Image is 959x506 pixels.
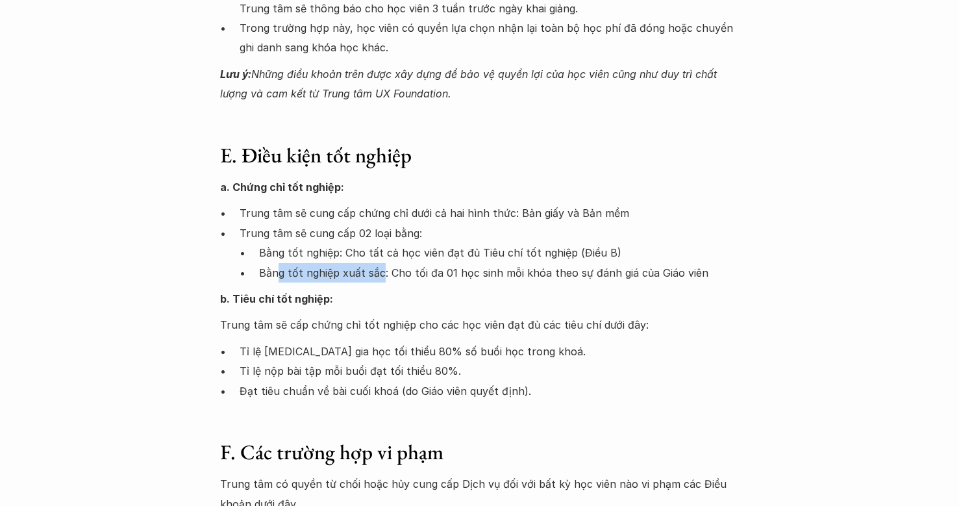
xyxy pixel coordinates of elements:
p: Trung tâm sẽ cấp chứng chỉ tốt nghiệp cho các học viên đạt đủ các tiêu chí dưới đây: [220,315,740,335]
p: Trung tâm sẽ cung cấp 02 loại bằng: [240,223,740,243]
strong: b. Tiêu chí tốt nghiệp: [220,292,333,305]
p: Bằng tốt nghiệp xuất sắc: Cho tối đa 01 học sinh mỗi khóa theo sự đánh giá của Giáo viên [259,263,740,283]
p: Trong trường hợp này, học viên có quyền lựa chọn nhận lại toàn bộ học phí đã đóng hoặc chuyển ghi... [240,18,740,58]
strong: a. Chứng chỉ tốt nghiệp: [220,181,344,194]
h3: F. Các trường hợp vi phạm [220,440,740,464]
p: Tỉ lệ [MEDICAL_DATA] gia học tối thiểu 80% số buổi học trong khoá. [240,342,740,361]
p: Trung tâm sẽ cung cấp chứng chỉ dưới cả hai hình thức: Bản giấy và Bản mềm [240,203,740,223]
strong: Lưu ý: [220,68,251,81]
p: Tỉ lệ nộp bài tập mỗi buổi đạt tối thiểu 80%. [240,361,740,381]
p: Đạt tiêu chuẩn về bài cuối khoá (do Giáo viên quyết định). [240,381,740,401]
p: Bằng tốt nghiệp: Cho tất cả học viên đạt đủ Tiêu chí tốt nghiệp (Điều B) [259,243,740,262]
em: Những điều khoản trên được xây dựng để bảo vệ quyền lợi của học viên cũng như duy trì chất lượng ... [220,68,720,100]
h3: E. Điều kiện tốt nghiệp [220,143,740,168]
